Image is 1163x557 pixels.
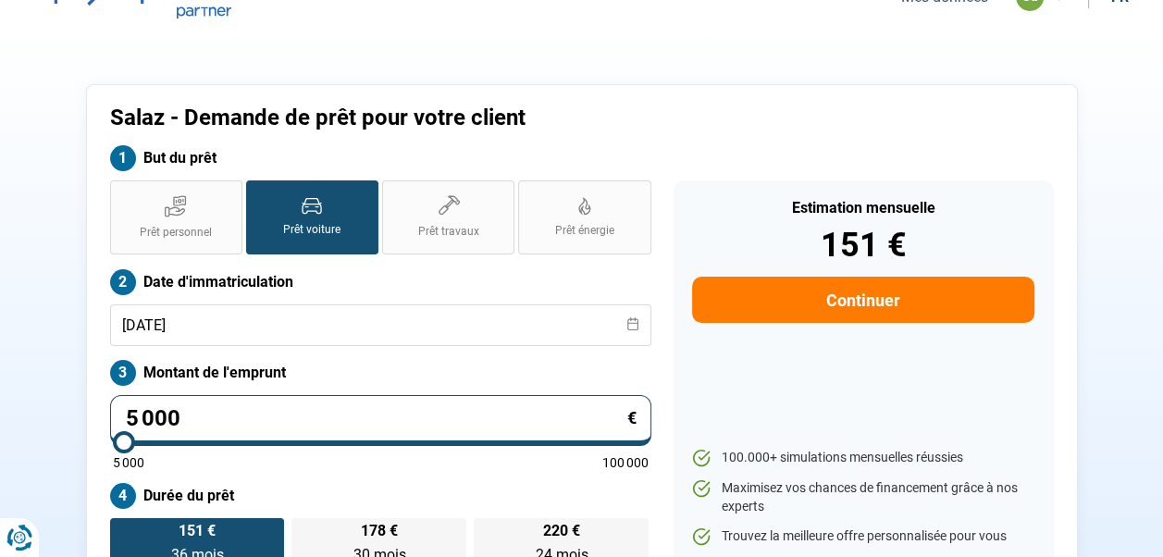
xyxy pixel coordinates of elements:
[602,456,649,469] span: 100 000
[110,304,651,346] input: jj/mm/aaaa
[692,449,1033,467] li: 100.000+ simulations mensuelles réussies
[418,224,479,240] span: Prêt travaux
[110,145,651,171] label: But du prêt
[110,483,651,509] label: Durée du prêt
[140,225,212,241] span: Prêt personnel
[692,277,1033,323] button: Continuer
[555,223,614,239] span: Prêt énergie
[110,105,812,131] h1: Salaz - Demande de prêt pour votre client
[627,410,637,427] span: €
[361,524,398,538] span: 178 €
[113,456,144,469] span: 5 000
[110,360,651,386] label: Montant de l'emprunt
[543,524,580,538] span: 220 €
[283,222,340,238] span: Prêt voiture
[692,229,1033,262] div: 151 €
[692,527,1033,546] li: Trouvez la meilleure offre personnalisée pour vous
[692,201,1033,216] div: Estimation mensuelle
[110,269,651,295] label: Date d'immatriculation
[692,479,1033,515] li: Maximisez vos chances de financement grâce à nos experts
[179,524,216,538] span: 151 €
